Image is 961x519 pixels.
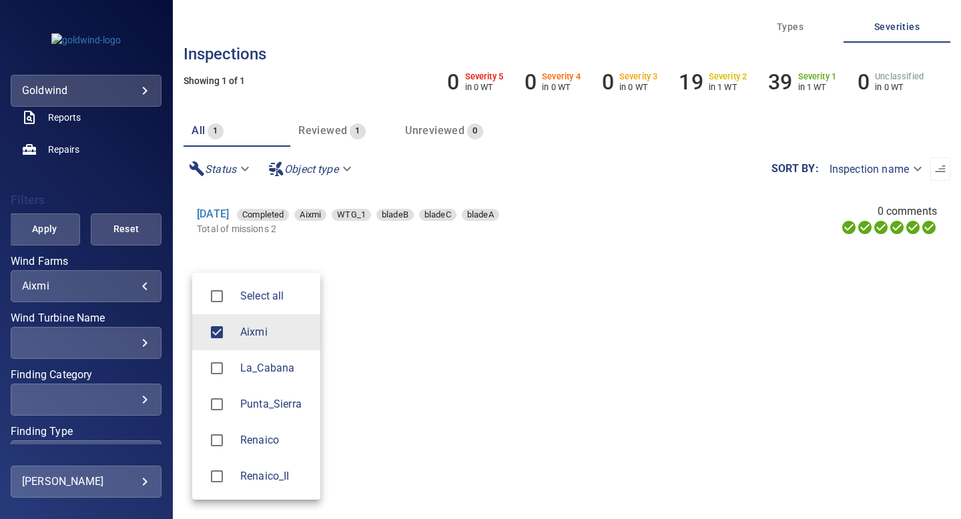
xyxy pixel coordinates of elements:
[240,360,310,376] span: La_Cabana
[240,468,310,484] span: Renaico_II
[203,426,231,454] span: Renaico
[192,273,320,500] ul: Aixmi
[240,468,310,484] div: Wind Farms Renaico_II
[203,354,231,382] span: La_Cabana
[203,462,231,490] span: Renaico_II
[203,390,231,418] span: Punta_Sierra
[240,432,310,448] span: Renaico
[240,324,310,340] div: Wind Farms Aixmi
[203,318,231,346] span: Aixmi
[240,288,310,304] span: Select all
[240,432,310,448] div: Wind Farms Renaico
[240,360,310,376] div: Wind Farms La_Cabana
[240,396,310,412] span: Punta_Sierra
[240,396,310,412] div: Wind Farms Punta_Sierra
[240,324,310,340] span: Aixmi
